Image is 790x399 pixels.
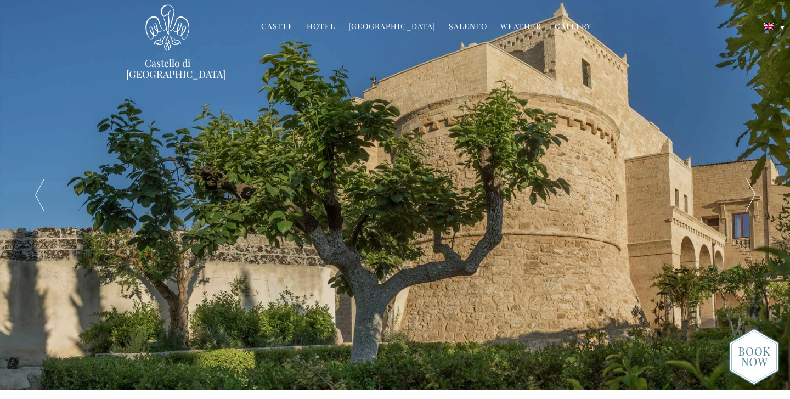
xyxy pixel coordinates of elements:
a: Gallery [555,21,591,33]
a: Hotel [307,21,335,33]
img: English [764,23,774,30]
a: Castello di [GEOGRAPHIC_DATA] [126,58,208,80]
a: Castle [261,21,294,33]
a: Weather [500,21,541,33]
a: [GEOGRAPHIC_DATA] [348,21,436,33]
img: new-booknow.png [729,328,779,385]
img: Castello di Ugento [145,4,189,51]
a: Salento [449,21,487,33]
